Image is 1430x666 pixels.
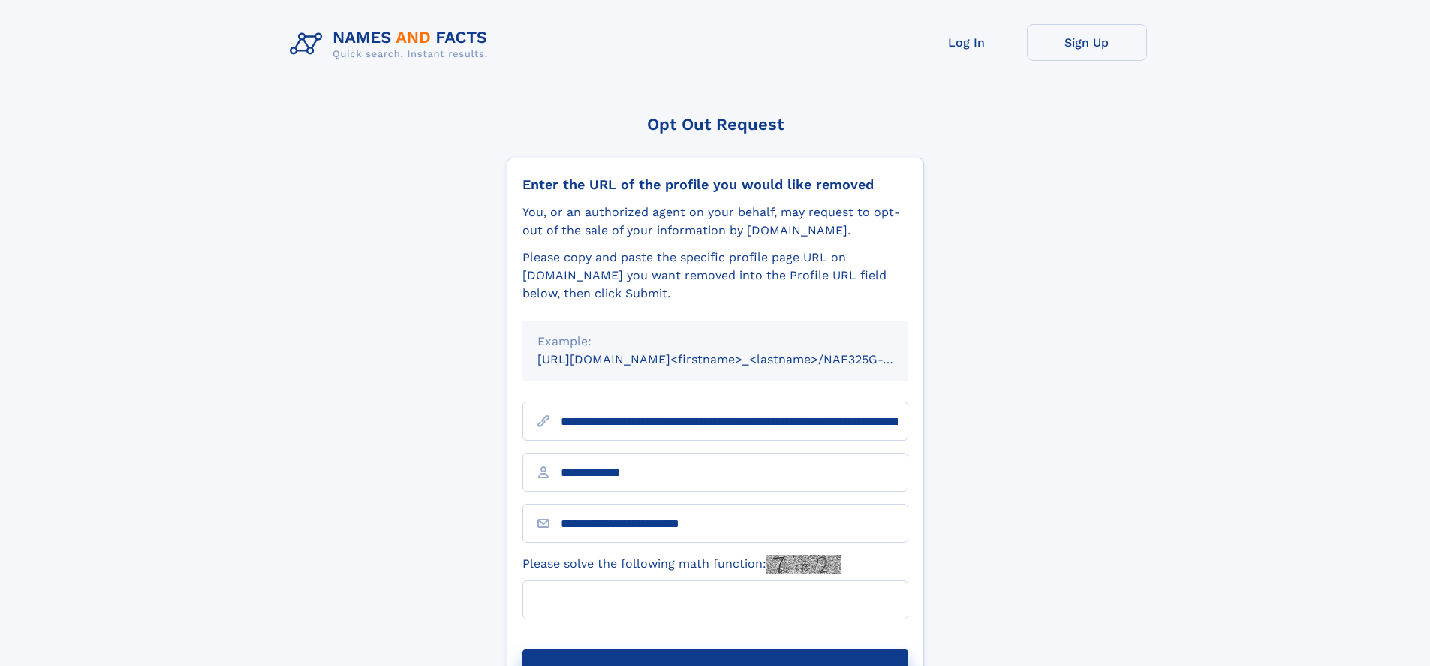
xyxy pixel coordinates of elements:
[907,24,1027,61] a: Log In
[537,333,893,351] div: Example:
[507,115,924,134] div: Opt Out Request
[537,352,937,366] small: [URL][DOMAIN_NAME]<firstname>_<lastname>/NAF325G-xxxxxxxx
[522,203,908,240] div: You, or an authorized agent on your behalf, may request to opt-out of the sale of your informatio...
[522,249,908,303] div: Please copy and paste the specific profile page URL on [DOMAIN_NAME] you want removed into the Pr...
[522,555,841,574] label: Please solve the following math function:
[1027,24,1147,61] a: Sign Up
[522,176,908,193] div: Enter the URL of the profile you would like removed
[284,24,500,65] img: Logo Names and Facts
